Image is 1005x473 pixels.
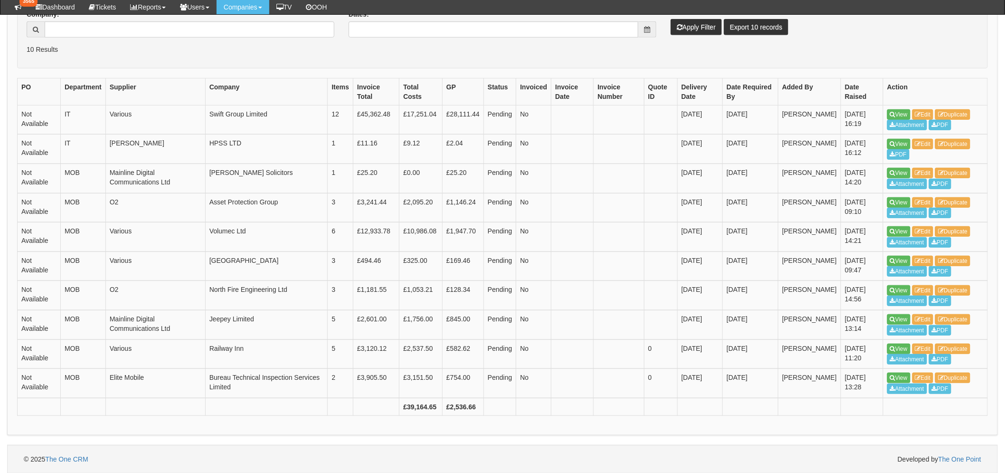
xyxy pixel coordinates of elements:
[105,339,205,369] td: Various
[353,78,399,105] th: Invoice Total
[935,168,970,178] a: Duplicate
[887,109,910,120] a: View
[723,78,778,105] th: Date Required By
[644,78,677,105] th: Quote ID
[399,281,443,310] td: £1,053.21
[841,78,883,105] th: Date Raised
[841,369,883,398] td: [DATE] 13:28
[105,78,205,105] th: Supplier
[484,135,516,164] td: Pending
[18,310,61,339] td: Not Available
[778,135,841,164] td: [PERSON_NAME]
[353,339,399,369] td: £3,120.12
[887,314,910,325] a: View
[516,222,551,252] td: No
[353,164,399,193] td: £25.20
[516,369,551,398] td: No
[484,310,516,339] td: Pending
[18,78,61,105] th: PO
[912,168,934,178] a: Edit
[328,135,353,164] td: 1
[484,105,516,135] td: Pending
[205,222,328,252] td: Volumec Ltd
[442,164,484,193] td: £25.20
[399,339,443,369] td: £2,537.50
[841,310,883,339] td: [DATE] 13:14
[778,339,841,369] td: [PERSON_NAME]
[723,339,778,369] td: [DATE]
[60,164,105,193] td: MOB
[60,135,105,164] td: IT
[205,339,328,369] td: Railway Inn
[442,193,484,222] td: £1,146.24
[60,281,105,310] td: MOB
[205,369,328,398] td: Bureau Technical Inspection Services Limited
[442,78,484,105] th: GP
[60,78,105,105] th: Department
[484,369,516,398] td: Pending
[399,310,443,339] td: £1,756.00
[328,164,353,193] td: 1
[60,310,105,339] td: MOB
[328,339,353,369] td: 5
[841,193,883,222] td: [DATE] 09:10
[935,314,970,325] a: Duplicate
[45,455,88,463] a: The One CRM
[105,310,205,339] td: Mainline Digital Communications Ltd
[887,373,910,383] a: View
[399,369,443,398] td: £3,151.50
[442,281,484,310] td: £128.34
[778,164,841,193] td: [PERSON_NAME]
[60,251,105,281] td: MOB
[328,193,353,222] td: 3
[484,78,516,105] th: Status
[205,135,328,164] td: HPSS LTD
[935,285,970,296] a: Duplicate
[929,120,951,130] a: PDF
[484,164,516,193] td: Pending
[399,164,443,193] td: £0.00
[841,222,883,252] td: [DATE] 14:21
[723,222,778,252] td: [DATE]
[205,164,328,193] td: [PERSON_NAME] Solicitors
[551,78,594,105] th: Invoice Date
[484,251,516,281] td: Pending
[205,78,328,105] th: Company
[912,256,934,266] a: Edit
[484,281,516,310] td: Pending
[205,193,328,222] td: Asset Protection Group
[887,354,927,365] a: Attachment
[18,339,61,369] td: Not Available
[328,310,353,339] td: 5
[353,310,399,339] td: £2,601.00
[105,369,205,398] td: Elite Mobile
[887,344,910,354] a: View
[935,109,970,120] a: Duplicate
[60,369,105,398] td: MOB
[105,193,205,222] td: O2
[24,455,88,463] span: © 2025
[677,164,722,193] td: [DATE]
[841,135,883,164] td: [DATE] 16:12
[60,222,105,252] td: MOB
[399,251,443,281] td: £325.00
[516,105,551,135] td: No
[60,105,105,135] td: IT
[442,222,484,252] td: £1,947.70
[887,237,927,248] a: Attachment
[723,369,778,398] td: [DATE]
[898,454,981,464] span: Developed by
[353,251,399,281] td: £494.46
[723,251,778,281] td: [DATE]
[778,78,841,105] th: Added By
[399,193,443,222] td: £2,095.20
[18,193,61,222] td: Not Available
[205,105,328,135] td: Swift Group Limited
[935,256,970,266] a: Duplicate
[887,139,910,149] a: View
[887,149,910,160] a: PDF
[105,105,205,135] td: Various
[353,193,399,222] td: £3,241.44
[399,135,443,164] td: £9.12
[883,78,988,105] th: Action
